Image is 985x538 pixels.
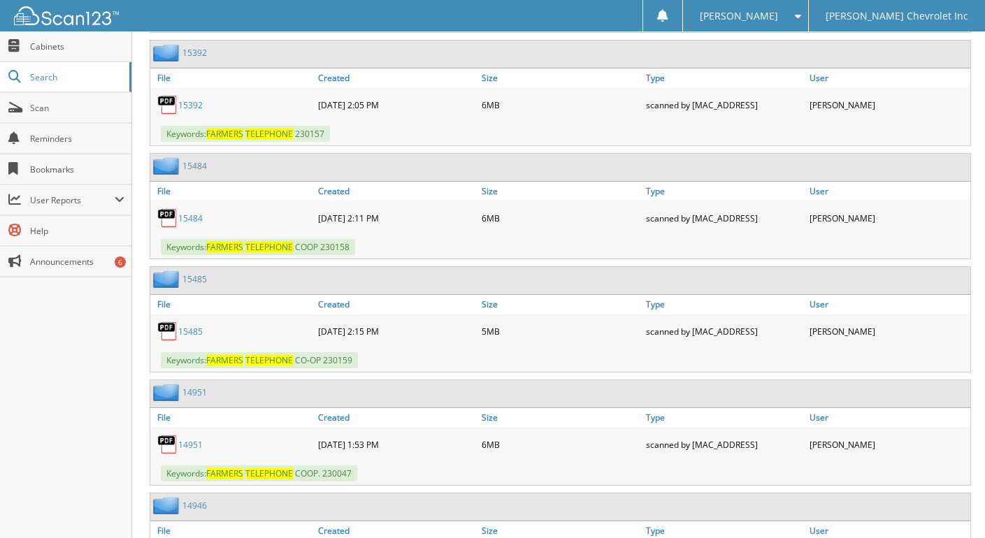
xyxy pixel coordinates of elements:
[915,471,985,538] iframe: Chat Widget
[161,465,357,481] span: Keywords: C O O P . 2 3 0 0 4 7
[206,354,243,366] span: F A R M E R S
[178,99,203,111] a: 15392
[161,352,358,368] span: Keywords: C O - O P 2 3 0 1 5 9
[806,182,970,201] a: User
[153,384,182,401] img: folder2.png
[315,295,479,314] a: Created
[478,204,642,232] div: 6MB
[30,71,122,83] span: Search
[157,208,178,228] img: PDF.png
[806,204,970,232] div: [PERSON_NAME]
[178,439,203,451] a: 14951
[806,91,970,119] div: [PERSON_NAME]
[178,212,203,224] a: 15484
[182,160,207,172] a: 15484
[150,408,315,427] a: File
[806,430,970,458] div: [PERSON_NAME]
[642,430,807,458] div: scanned by [MAC_ADDRESS]
[315,408,479,427] a: Created
[153,44,182,61] img: folder2.png
[182,273,207,285] a: 15485
[150,68,315,87] a: File
[315,68,479,87] a: Created
[478,68,642,87] a: Size
[806,68,970,87] a: User
[30,163,124,175] span: Bookmarks
[161,126,330,142] span: Keywords: 2 3 0 1 5 7
[245,354,293,366] span: T E L E P H O N E
[642,91,807,119] div: scanned by [MAC_ADDRESS]
[153,157,182,175] img: folder2.png
[182,500,207,511] a: 14946
[14,6,119,25] img: scan123-logo-white.svg
[478,295,642,314] a: Size
[245,467,293,479] span: T E L E P H O N E
[30,102,124,114] span: Scan
[642,68,807,87] a: Type
[826,12,968,20] span: [PERSON_NAME] Chevrolet Inc
[182,47,207,59] a: 15392
[157,434,178,455] img: PDF.png
[161,239,355,255] span: Keywords: C O O P 2 3 0 1 5 8
[478,408,642,427] a: Size
[315,317,479,345] div: [DATE] 2:15 PM
[150,295,315,314] a: File
[30,256,124,268] span: Announcements
[182,386,207,398] a: 14951
[153,270,182,288] img: folder2.png
[315,430,479,458] div: [DATE] 1:53 PM
[806,317,970,345] div: [PERSON_NAME]
[245,241,293,253] span: T E L E P H O N E
[153,497,182,514] img: folder2.png
[700,12,778,20] span: [PERSON_NAME]
[642,295,807,314] a: Type
[478,91,642,119] div: 6MB
[642,204,807,232] div: scanned by [MAC_ADDRESS]
[806,408,970,427] a: User
[30,41,124,52] span: Cabinets
[315,91,479,119] div: [DATE] 2:05 PM
[206,128,243,140] span: F A R M E R S
[642,408,807,427] a: Type
[315,182,479,201] a: Created
[30,194,115,206] span: User Reports
[478,182,642,201] a: Size
[245,128,293,140] span: T E L E P H O N E
[206,467,243,479] span: F A R M E R S
[30,225,124,237] span: Help
[806,295,970,314] a: User
[157,94,178,115] img: PDF.png
[178,326,203,337] a: 15485
[478,317,642,345] div: 5MB
[150,182,315,201] a: File
[115,256,126,268] div: 6
[30,133,124,145] span: Reminders
[642,317,807,345] div: scanned by [MAC_ADDRESS]
[157,321,178,342] img: PDF.png
[315,204,479,232] div: [DATE] 2:11 PM
[206,241,243,253] span: F A R M E R S
[478,430,642,458] div: 6MB
[642,182,807,201] a: Type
